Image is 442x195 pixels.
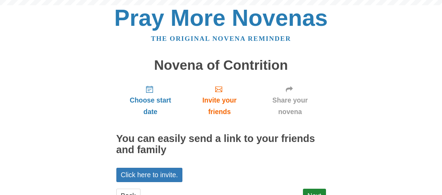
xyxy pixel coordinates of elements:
[116,168,183,182] a: Click here to invite.
[184,80,254,121] a: Invite your friends
[114,5,328,31] a: Pray More Novenas
[116,133,326,156] h2: You can easily send a link to your friends and family
[123,95,178,118] span: Choose start date
[254,80,326,121] a: Share your novena
[151,35,291,42] a: The original novena reminder
[261,95,319,118] span: Share your novena
[191,95,247,118] span: Invite your friends
[116,58,326,73] h1: Novena of Contrition
[116,80,185,121] a: Choose start date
